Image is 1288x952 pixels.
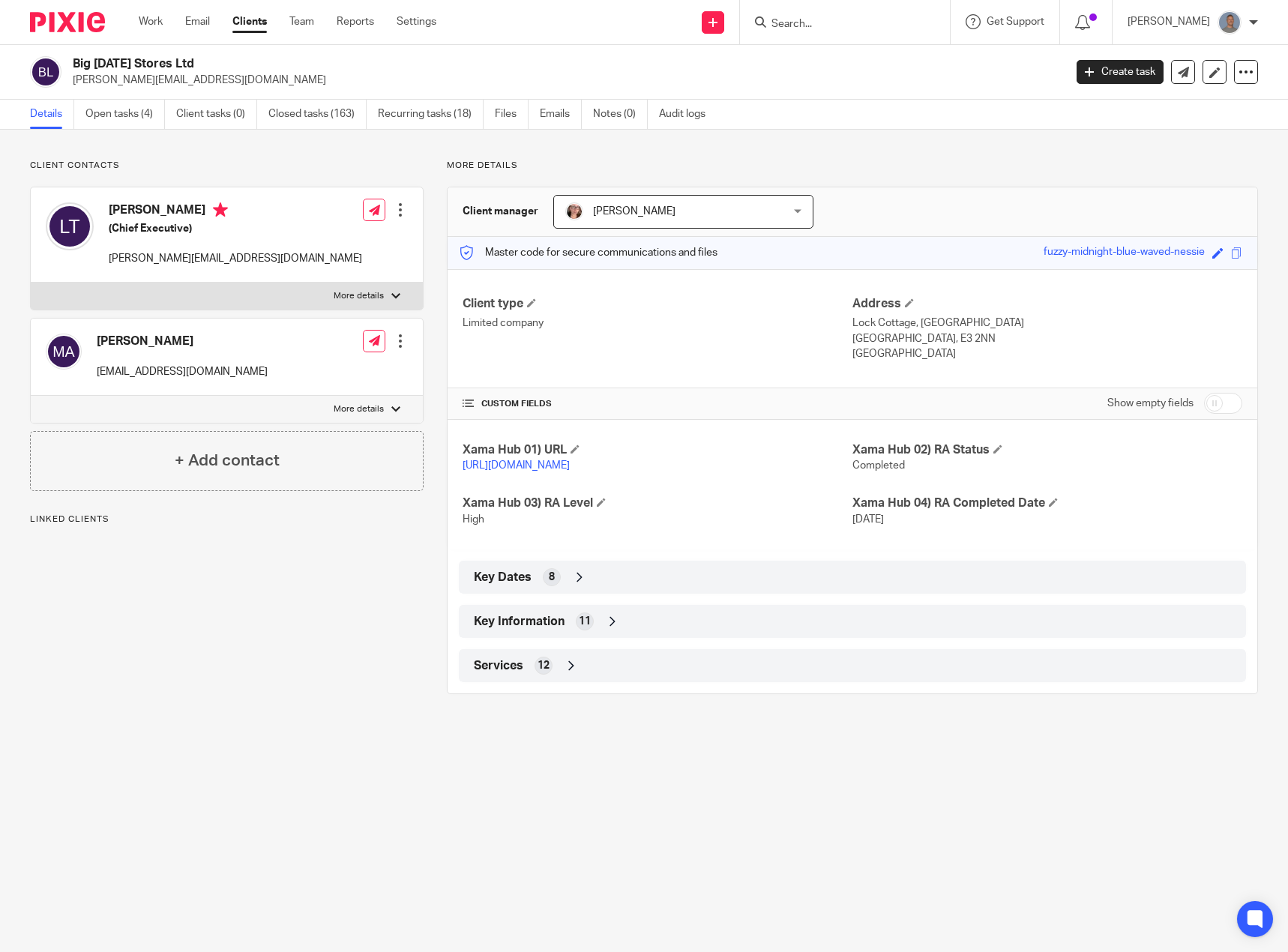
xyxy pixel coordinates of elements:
h4: Xama Hub 04) RA Completed Date [852,495,1242,511]
p: Linked clients [30,513,424,525]
a: Notes (0) [593,100,648,129]
div: fuzzy-midnight-blue-waved-nessie [1044,244,1205,262]
i: Primary [213,202,228,217]
p: More details [334,403,384,415]
img: Louise.jpg [565,202,583,220]
h4: Client type [463,296,852,312]
p: [PERSON_NAME][EMAIL_ADDRESS][DOMAIN_NAME] [73,73,1054,88]
h4: Address [852,296,1242,312]
p: More details [334,290,384,302]
a: Recurring tasks (18) [378,100,484,129]
a: Team [289,14,314,29]
h4: + Add contact [175,449,280,472]
span: [DATE] [852,514,884,525]
p: Client contacts [30,160,424,172]
span: 11 [579,614,591,629]
img: Pixie [30,12,105,32]
h2: Big [DATE] Stores Ltd [73,56,858,72]
p: [PERSON_NAME] [1128,14,1210,29]
p: Lock Cottage, [GEOGRAPHIC_DATA] [852,316,1242,331]
label: Show empty fields [1107,396,1194,411]
a: Create task [1077,60,1164,84]
span: Services [474,658,523,674]
img: svg%3E [46,334,82,370]
a: Closed tasks (163) [268,100,367,129]
a: Emails [540,100,582,129]
p: [GEOGRAPHIC_DATA] [852,346,1242,361]
p: [GEOGRAPHIC_DATA], E3 2NN [852,331,1242,346]
p: More details [447,160,1258,172]
h4: Xama Hub 02) RA Status [852,442,1242,458]
span: 8 [549,570,555,585]
h4: [PERSON_NAME] [97,334,268,349]
h4: Xama Hub 03) RA Level [463,495,852,511]
span: Completed [852,460,905,471]
p: [EMAIL_ADDRESS][DOMAIN_NAME] [97,364,268,379]
a: [URL][DOMAIN_NAME] [463,460,570,471]
a: Work [139,14,163,29]
h5: (Chief Executive) [109,221,362,236]
a: Email [185,14,210,29]
p: Master code for secure communications and files [459,245,717,260]
h4: CUSTOM FIELDS [463,398,852,410]
a: Reports [337,14,374,29]
input: Search [770,18,905,31]
h4: [PERSON_NAME] [109,202,362,221]
a: Files [495,100,529,129]
span: High [463,514,484,525]
p: [PERSON_NAME][EMAIL_ADDRESS][DOMAIN_NAME] [109,251,362,266]
img: svg%3E [30,56,61,88]
span: Key Information [474,614,565,630]
a: Client tasks (0) [176,100,257,129]
a: Settings [397,14,436,29]
a: Details [30,100,74,129]
span: Key Dates [474,570,532,585]
a: Audit logs [659,100,717,129]
img: svg%3E [46,202,94,250]
span: 12 [538,658,550,673]
p: Limited company [463,316,852,331]
h3: Client manager [463,204,538,219]
span: [PERSON_NAME] [593,206,675,217]
img: James%20Headshot.png [1218,10,1242,34]
a: Clients [232,14,267,29]
h4: Xama Hub 01) URL [463,442,852,458]
span: Get Support [987,16,1044,27]
a: Open tasks (4) [85,100,165,129]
